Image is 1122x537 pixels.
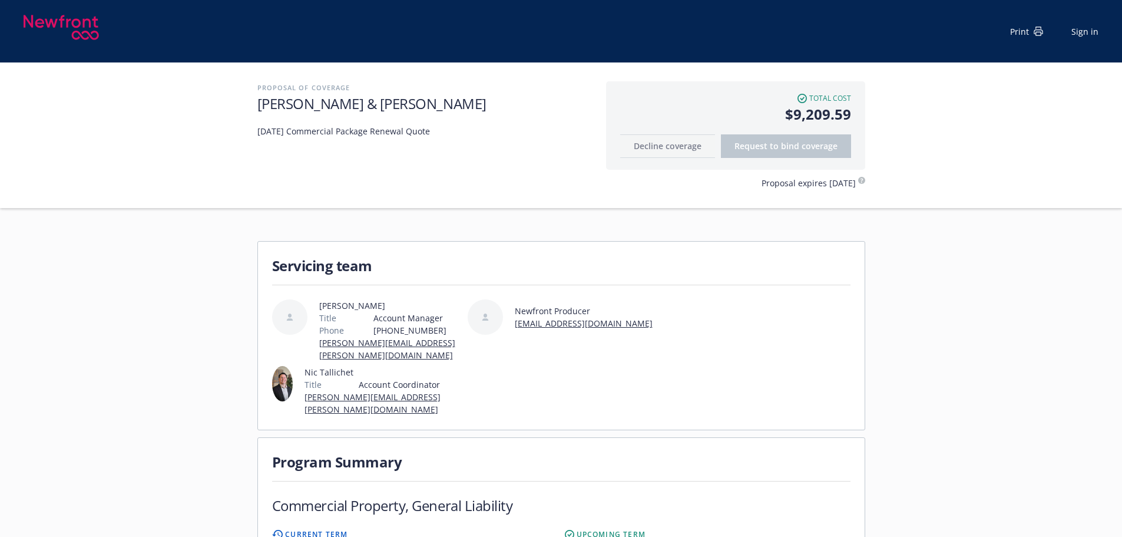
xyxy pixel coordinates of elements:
[1010,25,1043,38] div: Print
[734,140,838,151] span: Request to bind
[305,378,322,391] span: Title
[373,324,463,337] span: [PHONE_NUMBER]
[620,134,715,158] button: Decline coverage
[515,318,653,329] a: [EMAIL_ADDRESS][DOMAIN_NAME]
[515,305,653,317] span: Newfront Producer
[257,94,594,113] h1: [PERSON_NAME] & [PERSON_NAME]
[721,134,851,158] button: Request to bindcoverage
[257,125,552,137] span: [DATE] Commercial Package Renewal Quote
[319,312,336,324] span: Title
[620,104,851,125] span: $9,209.59
[272,366,293,401] img: employee photo
[802,140,838,151] span: coverage
[1071,25,1098,38] a: Sign in
[305,391,441,415] a: [PERSON_NAME][EMAIL_ADDRESS][PERSON_NAME][DOMAIN_NAME]
[762,177,856,189] span: Proposal expires [DATE]
[319,337,455,361] a: [PERSON_NAME][EMAIL_ADDRESS][PERSON_NAME][DOMAIN_NAME]
[359,378,463,391] span: Account Coordinator
[257,81,594,94] h2: Proposal of coverage
[272,256,850,275] h1: Servicing team
[305,366,463,378] span: Nic Tallichet
[373,312,463,324] span: Account Manager
[809,93,851,104] span: Total cost
[319,324,344,337] span: Phone
[319,299,463,312] span: [PERSON_NAME]
[272,452,850,472] h1: Program Summary
[272,496,513,515] h1: Commercial Property, General Liability
[634,140,701,151] span: Decline coverage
